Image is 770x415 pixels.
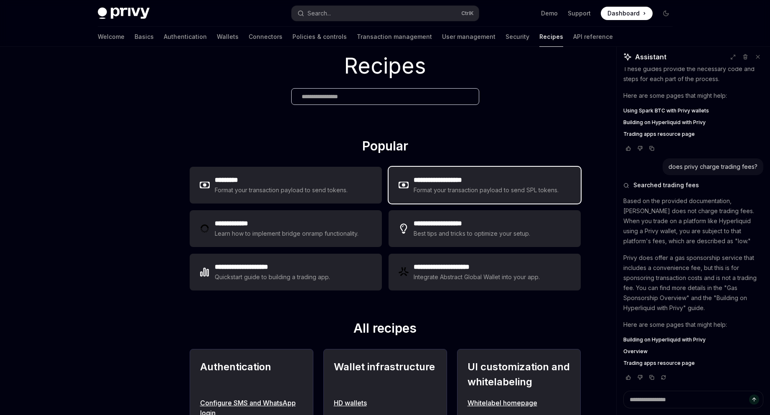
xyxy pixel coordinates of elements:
[461,10,474,17] span: Ctrl K
[623,181,763,189] button: Searched trading fees
[623,348,648,355] span: Overview
[292,6,479,21] button: Search...CtrlK
[190,321,581,339] h2: All recipes
[334,359,437,390] h2: Wallet infrastructure
[668,163,757,171] div: does privy charge trading fees?
[541,9,558,18] a: Demo
[357,27,432,47] a: Transaction management
[215,229,361,239] div: Learn how to implement bridge onramp functionality.
[334,398,437,408] a: HD wallets
[568,9,591,18] a: Support
[190,210,382,247] a: **** **** ***Learn how to implement bridge onramp functionality.
[414,229,531,239] div: Best tips and tricks to optimize your setup.
[623,107,709,114] span: Using Spark BTC with Privy wallets
[623,131,695,137] span: Trading apps resource page
[506,27,529,47] a: Security
[623,107,763,114] a: Using Spark BTC with Privy wallets
[623,348,763,355] a: Overview
[633,181,699,189] span: Searched trading fees
[623,91,763,101] p: Here are some pages that might help:
[442,27,496,47] a: User management
[623,119,706,126] span: Building on Hyperliquid with Privy
[135,27,154,47] a: Basics
[468,359,570,390] h2: UI customization and whitelabeling
[98,27,125,47] a: Welcome
[98,8,150,19] img: dark logo
[623,253,763,313] p: Privy does offer a gas sponsorship service that includes a convenience fee, but this is for spons...
[307,8,331,18] div: Search...
[607,9,640,18] span: Dashboard
[200,359,303,390] h2: Authentication
[292,27,347,47] a: Policies & controls
[623,336,706,343] span: Building on Hyperliquid with Privy
[573,27,613,47] a: API reference
[468,398,570,408] a: Whitelabel homepage
[414,272,541,282] div: Integrate Abstract Global Wallet into your app.
[623,360,763,367] a: Trading apps resource page
[601,7,653,20] a: Dashboard
[635,52,666,62] span: Assistant
[215,272,330,282] div: Quickstart guide to building a trading app.
[749,395,759,405] button: Send message
[215,185,348,195] div: Format your transaction payload to send tokens.
[190,138,581,157] h2: Popular
[623,119,763,126] a: Building on Hyperliquid with Privy
[539,27,563,47] a: Recipes
[623,196,763,246] p: Based on the provided documentation, [PERSON_NAME] does not charge trading fees. When you trade o...
[623,360,695,367] span: Trading apps resource page
[217,27,239,47] a: Wallets
[659,7,673,20] button: Toggle dark mode
[164,27,207,47] a: Authentication
[623,64,763,84] p: These guides provide the necessary code and steps for each part of the process.
[414,185,559,195] div: Format your transaction payload to send SPL tokens.
[249,27,282,47] a: Connectors
[623,336,763,343] a: Building on Hyperliquid with Privy
[623,320,763,330] p: Here are some pages that might help:
[623,131,763,137] a: Trading apps resource page
[190,167,382,204] a: **** ****Format your transaction payload to send tokens.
